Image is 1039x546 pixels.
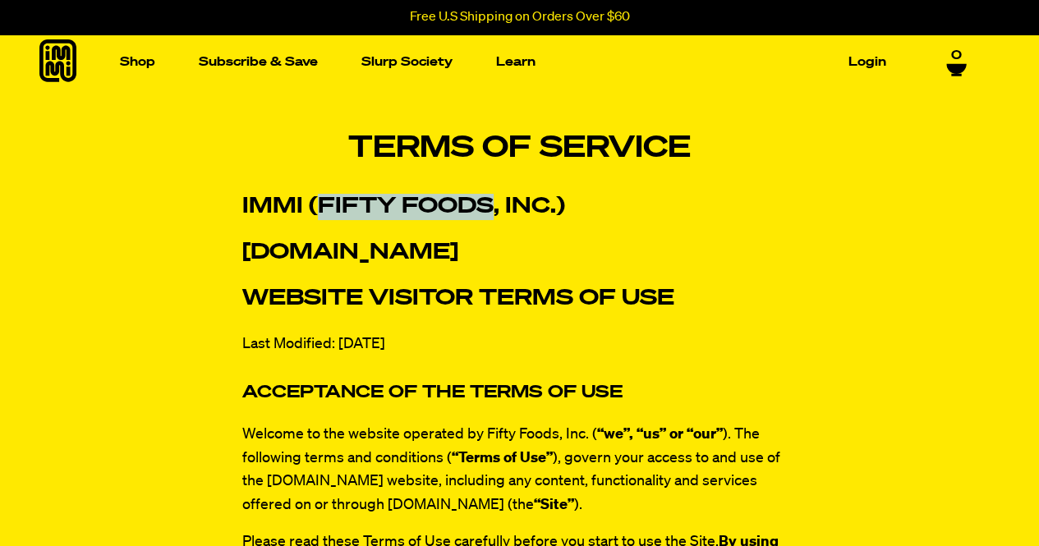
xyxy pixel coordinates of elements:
[242,423,797,517] p: Welcome to the website operated by Fifty Foods, Inc. ( ). The following terms and conditions ( ),...
[242,195,565,218] strong: immi (Fifty Foods, Inc.)
[242,241,458,264] strong: [DOMAIN_NAME]
[410,10,630,25] p: Free U.S Shipping on Orders Over $60
[355,49,459,75] a: Slurp Society
[842,49,893,75] a: Login
[534,498,574,512] strong: “Site”
[242,287,674,310] strong: Website Visitor Terms of Use
[242,131,797,167] h1: Terms of service
[242,384,623,401] strong: Acceptance of the Terms of Use
[452,451,553,466] strong: “Terms of Use”
[242,333,797,356] p: Last Modified: [DATE]
[946,48,967,76] a: 0
[192,49,324,75] a: Subscribe & Save
[113,32,893,92] nav: Main navigation
[113,49,162,75] a: Shop
[490,49,542,75] a: Learn
[951,48,962,63] span: 0
[597,427,723,442] strong: “we”, “us” or “our”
